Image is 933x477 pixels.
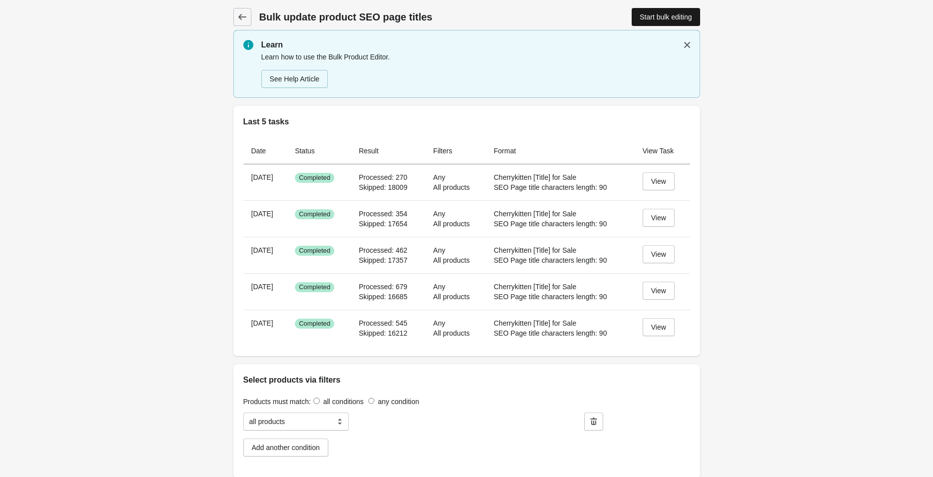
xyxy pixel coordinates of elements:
th: Filters [425,138,486,164]
a: View [643,245,675,263]
a: See Help Article [261,70,328,88]
td: Processed: 462 Skipped: 17357 [351,237,425,273]
div: View [651,214,666,222]
td: Cherrykitten [Title] for Sale SEO Page title characters length: 90 [486,273,635,310]
th: [DATE] [243,237,287,273]
button: Add another condition [243,439,328,457]
div: Start bulk editing [640,13,692,21]
div: View [651,323,666,331]
h1: Bulk update product SEO page titles [259,10,524,24]
th: View Task [635,138,690,164]
div: View [651,250,666,258]
th: [DATE] [243,200,287,237]
h2: Select products via filters [243,374,690,386]
td: Any All products [425,200,486,237]
td: Processed: 270 Skipped: 18009 [351,164,425,200]
a: View [643,282,675,300]
td: Cherrykitten [Title] for Sale SEO Page title characters length: 90 [486,237,635,273]
th: Date [243,138,287,164]
th: [DATE] [243,164,287,200]
h2: Last 5 tasks [243,116,690,128]
td: Any All products [425,310,486,346]
td: Cherrykitten [Title] for Sale SEO Page title characters length: 90 [486,164,635,200]
a: Start bulk editing [632,8,700,26]
span: Completed [295,246,334,256]
div: Products must match: [243,396,690,407]
div: Learn how to use the Bulk Product Editor. [261,51,690,89]
label: all conditions [323,398,364,406]
a: View [643,172,675,190]
a: View [643,209,675,227]
td: Any All products [425,273,486,310]
div: See Help Article [270,75,320,83]
td: Processed: 354 Skipped: 17654 [351,200,425,237]
td: Any All products [425,237,486,273]
th: Format [486,138,635,164]
td: Cherrykitten [Title] for Sale SEO Page title characters length: 90 [486,310,635,346]
span: Completed [295,282,334,292]
td: Processed: 545 Skipped: 16212 [351,310,425,346]
span: Completed [295,173,334,183]
th: Result [351,138,425,164]
div: View [651,287,666,295]
span: Completed [295,319,334,329]
td: Cherrykitten [Title] for Sale SEO Page title characters length: 90 [486,200,635,237]
span: Completed [295,209,334,219]
div: View [651,177,666,185]
td: Any All products [425,164,486,200]
th: Status [287,138,351,164]
p: Learn [261,39,690,51]
a: View [643,318,675,336]
div: Add another condition [252,444,320,452]
td: Processed: 679 Skipped: 16685 [351,273,425,310]
label: any condition [378,398,419,406]
th: [DATE] [243,310,287,346]
th: [DATE] [243,273,287,310]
